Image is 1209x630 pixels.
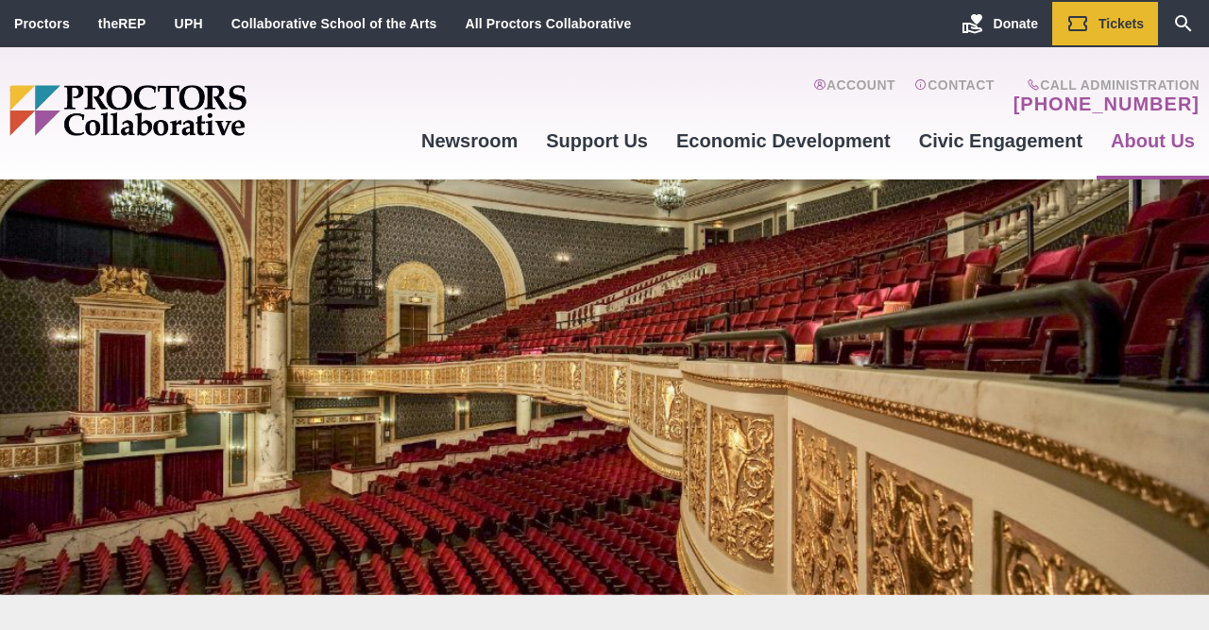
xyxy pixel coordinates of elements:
span: Call Administration [1008,77,1200,93]
a: UPH [175,16,203,31]
a: All Proctors Collaborative [465,16,631,31]
a: Tickets [1052,2,1158,45]
a: Economic Development [662,115,905,166]
a: theREP [98,16,146,31]
a: Donate [947,2,1052,45]
a: Account [813,77,895,115]
a: Proctors [14,16,70,31]
a: Newsroom [407,115,532,166]
a: Support Us [532,115,662,166]
a: [PHONE_NUMBER] [1013,93,1200,115]
a: Search [1158,2,1209,45]
span: Tickets [1098,16,1144,31]
span: Donate [994,16,1038,31]
a: Civic Engagement [905,115,1097,166]
a: About Us [1097,115,1209,166]
a: Contact [914,77,995,115]
a: Collaborative School of the Arts [231,16,437,31]
img: Proctors logo [9,85,392,136]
